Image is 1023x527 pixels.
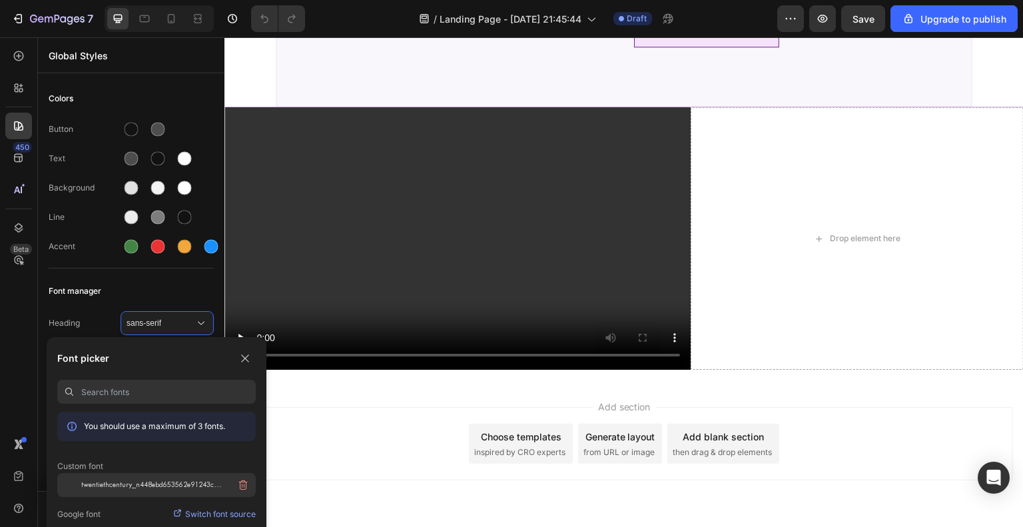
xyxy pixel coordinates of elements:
[84,420,225,432] p: You should use a maximum of 3 fonts.
[49,153,121,165] div: Text
[10,244,32,255] div: Beta
[605,196,676,207] div: Drop element here
[250,409,341,421] span: inspired by CRO experts
[49,91,73,107] span: Colors
[5,5,99,32] button: 7
[890,5,1018,32] button: Upgrade to publish
[224,37,1023,527] iframe: Design area
[49,123,121,135] div: Button
[251,5,305,32] div: Undo/Redo
[458,392,539,406] div: Add blank section
[185,508,256,521] p: Switch font source
[57,508,101,521] p: Google font
[57,350,109,366] p: Font picker
[49,182,121,194] div: Background
[87,11,93,27] p: 7
[852,13,874,25] span: Save
[127,317,194,329] span: sans-serif
[81,479,225,491] span: twentiethcentury_n448ebd653562e91243c0f899d9c922982d8ddd22f
[978,462,1010,494] div: Open Intercom Messenger
[434,12,437,26] span: /
[49,211,121,223] div: Line
[49,49,214,63] p: Global Styles
[440,12,581,26] span: Landing Page - [DATE] 21:45:44
[49,283,101,299] span: Font manager
[49,241,121,253] div: Accent
[368,362,432,376] span: Add section
[448,409,547,421] span: then drag & drop elements
[81,380,256,404] input: Search fonts
[13,142,32,153] div: 450
[627,13,647,25] span: Draft
[361,392,431,406] div: Generate layout
[359,409,430,421] span: from URL or image
[121,311,214,335] button: sans-serif
[49,317,121,329] span: Heading
[57,460,103,473] p: Custom font
[841,5,885,32] button: Save
[256,392,337,406] div: Choose templates
[902,12,1006,26] div: Upgrade to publish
